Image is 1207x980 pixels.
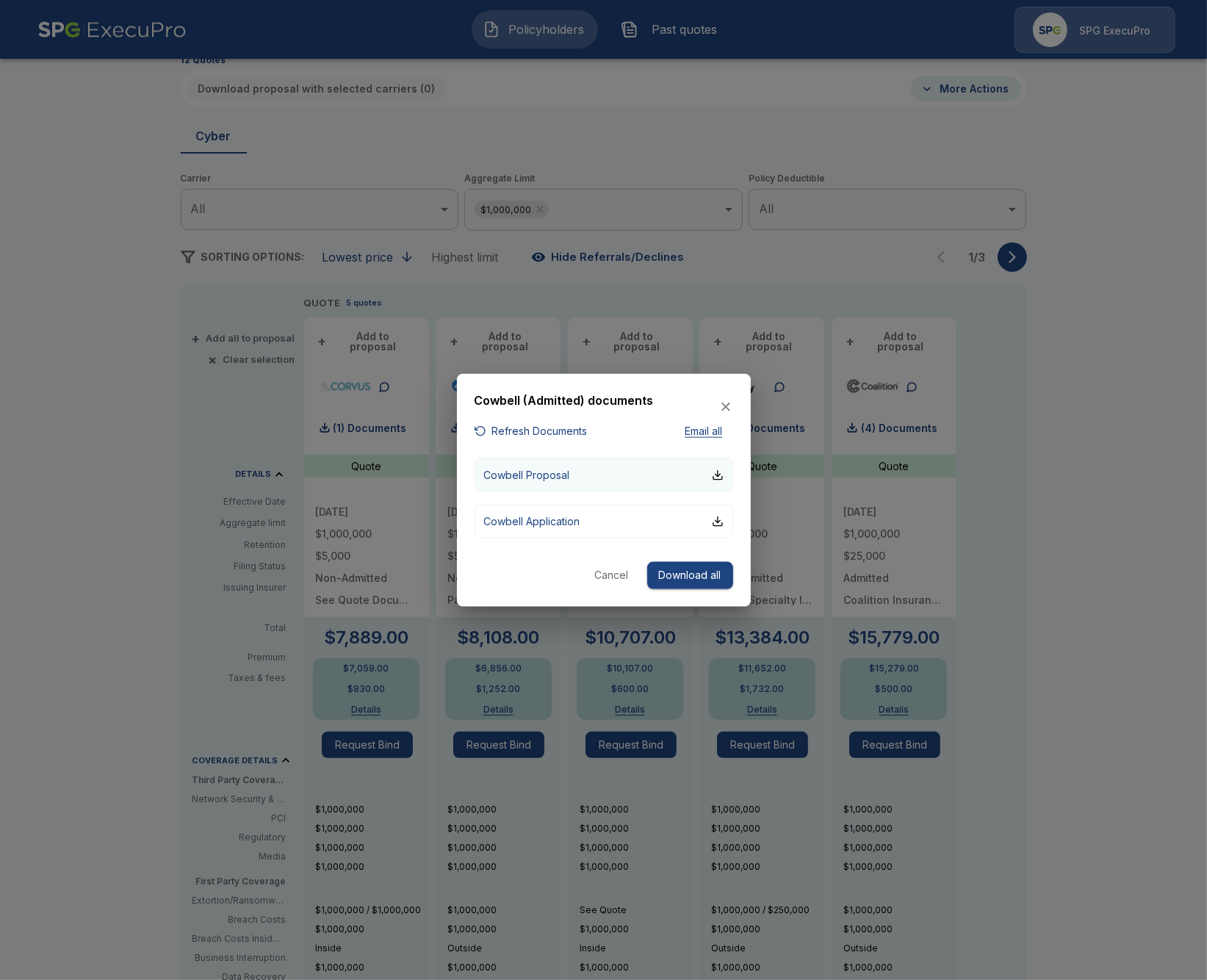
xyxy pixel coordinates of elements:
button: Cowbell Proposal [475,458,733,492]
p: Cowbell Application [484,514,580,529]
button: Email all [674,422,733,440]
h6: Cowbell (Admitted) documents [475,392,654,411]
button: Cowbell Application [475,504,733,538]
button: Cancel [588,562,635,589]
button: Download all [647,562,733,589]
button: Refresh Documents [475,422,588,440]
p: Cowbell Proposal [484,467,570,483]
